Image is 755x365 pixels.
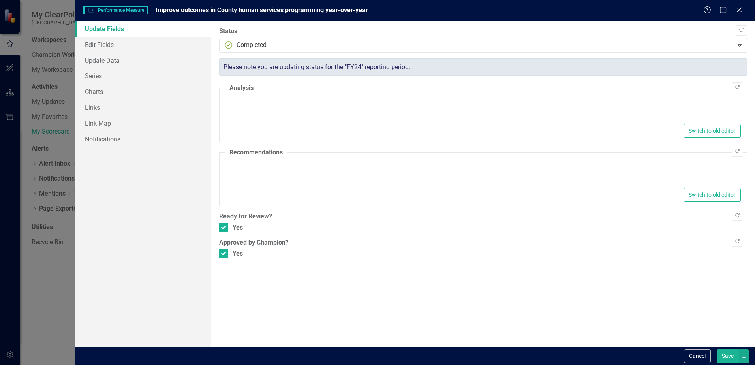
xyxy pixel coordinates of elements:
a: Link Map [75,115,211,131]
div: Yes [233,249,243,258]
span: Performance Measure [83,6,147,14]
legend: Recommendations [225,148,287,157]
a: Notifications [75,131,211,147]
label: Ready for Review? [219,212,747,221]
button: Cancel [684,349,711,363]
a: Edit Fields [75,37,211,53]
legend: Analysis [225,84,257,93]
button: Save [717,349,739,363]
a: Links [75,100,211,115]
a: Series [75,68,211,84]
button: Switch to old editor [684,124,741,138]
span: Improve outcomes in County human services programming year-over-year [156,6,368,14]
a: Update Data [75,53,211,68]
label: Status [219,27,747,36]
div: Please note you are updating status for the "FY24" reporting period. [219,58,747,76]
a: Update Fields [75,21,211,37]
label: Approved by Champion? [219,238,747,247]
button: Switch to old editor [684,188,741,202]
a: Charts [75,84,211,100]
div: Yes [233,223,243,232]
